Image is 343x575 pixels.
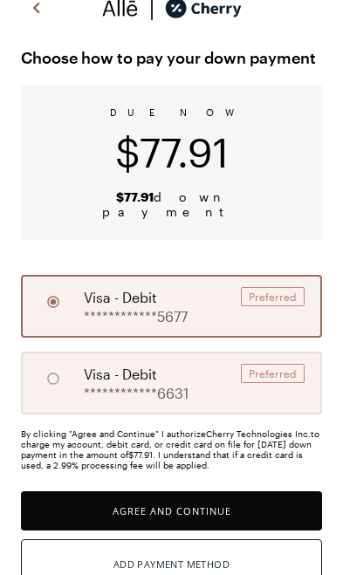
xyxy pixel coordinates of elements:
span: Choose how to pay your down payment [21,44,322,72]
span: visa - debit [84,364,157,385]
div: Preferred [241,364,305,383]
span: visa - debit [84,287,157,308]
div: Preferred [241,287,305,306]
span: down payment [42,189,301,219]
span: $77.91 [115,128,229,175]
b: $77.91 [116,189,154,204]
div: By clicking "Agree and Continue" I authorize Cherry Technologies Inc. to charge my account, debit... [21,428,322,470]
span: DUE NOW [110,106,233,118]
button: Agree and Continue [21,491,322,531]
